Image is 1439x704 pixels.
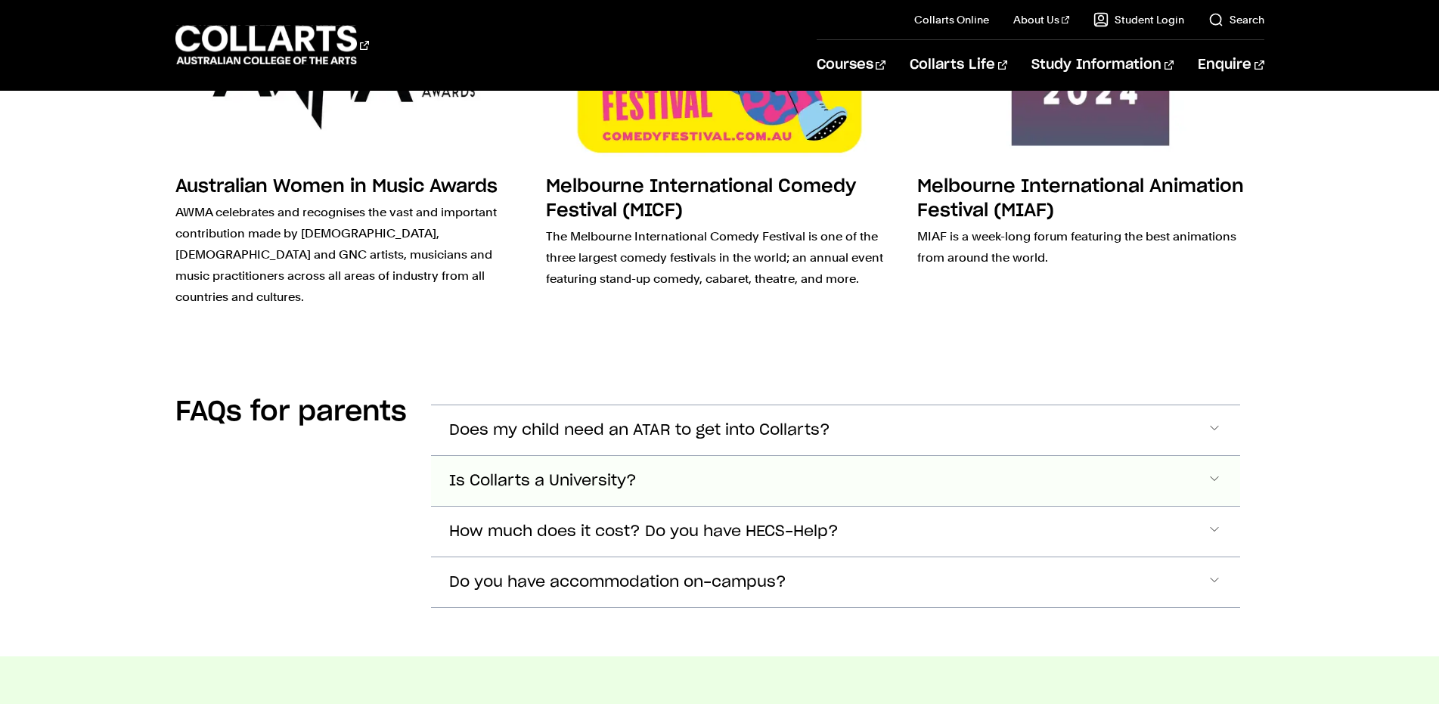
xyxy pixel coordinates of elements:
p: The Melbourne International Comedy Festival is one of the three largest comedy festivals in the w... [546,226,893,290]
button: Is Collarts a University? [431,456,1240,506]
span: How much does it cost? Do you have HECS-Help? [449,523,839,541]
h3: Melbourne International Animation Festival (MIAF) [917,178,1244,220]
p: AWMA celebrates and recognises the vast and important contribution made by [DEMOGRAPHIC_DATA], [D... [175,202,523,308]
span: Is Collarts a University? [449,473,637,490]
a: Search [1208,12,1264,27]
button: How much does it cost? Do you have HECS-Help? [431,507,1240,557]
section: Accordion Section [175,365,1264,656]
div: Go to homepage [175,23,369,67]
a: Study Information [1031,40,1174,90]
a: About Us [1013,12,1069,27]
h2: FAQs for parents [175,395,407,429]
p: MIAF is a week-long forum featuring the best animations from around the world. [917,226,1264,268]
span: Does my child need an ATAR to get into Collarts? [449,422,830,439]
button: Does my child need an ATAR to get into Collarts? [431,405,1240,455]
button: Do you have accommodation on-campus? [431,557,1240,607]
a: Courses [817,40,885,90]
h3: Australian Women in Music Awards [175,178,498,196]
a: Collarts Life [910,40,1007,90]
h3: Melbourne International Comedy Festival (MICF) [546,178,856,220]
span: Do you have accommodation on-campus? [449,574,786,591]
a: Student Login [1093,12,1184,27]
a: Collarts Online [914,12,989,27]
a: Enquire [1198,40,1264,90]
